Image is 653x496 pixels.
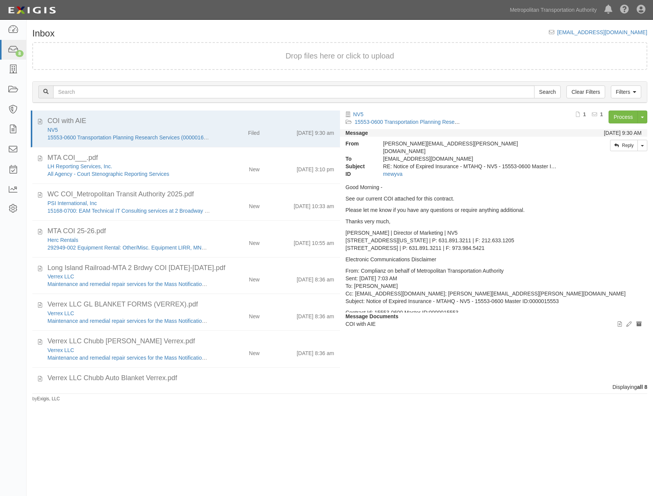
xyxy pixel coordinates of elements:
[47,347,74,353] a: Verrex LLC
[637,384,647,390] b: all 8
[346,206,642,214] p: Please let me know if you have any questions or require anything additional.
[47,346,210,354] div: Verrex LLC
[297,163,334,173] div: [DATE] 3:10 pm
[355,119,522,125] a: 15553-0600 Transportation Planning Research Services (0000016525)
[47,244,210,251] div: 292949-002 Equipment Rental: Other/Misc. Equipment LIRR, MNRR & NYCTA
[47,199,210,207] div: PSI International, Inc
[32,396,60,402] small: by
[47,273,74,280] a: Verrex LLC
[47,153,334,163] div: MTA COI___.pdf
[626,322,632,327] i: Edit document
[620,5,629,14] i: Help Center - Complianz
[377,155,564,163] div: agreement-ahnpj9@mtahq.complianz.com
[618,322,622,327] i: View
[583,111,586,117] b: 1
[611,85,641,98] a: Filters
[353,111,364,117] a: NV5
[47,207,210,215] div: 15168-0700: EAM Technical IT Consulting services at 2 Broadway for Enterprise applications under ...
[636,322,642,327] i: Archive document
[297,310,334,320] div: [DATE] 8:36 am
[47,354,210,362] div: Maintenance and remedial repair services for the Mass Notification System (MNS) at Penn Station (...
[53,85,534,98] input: Search
[340,170,378,178] strong: ID
[47,226,334,236] div: MTA COI 25-26.pdf
[566,85,605,98] a: Clear Filters
[346,256,642,263] p: Electronic Communications Disclaimer
[47,163,210,170] div: LH Reporting Services, Inc.
[6,3,58,17] img: Logo
[47,263,334,273] div: Long Island Railroad-MTA 2 Brdwy COI 2025-2026.pdf
[47,127,58,133] a: NV5
[47,317,210,325] div: Maintenance and remedial repair services for the Mass Notification System (MNS) at Penn Station (...
[346,195,642,202] p: See our current COI attached for this contract.
[346,313,398,319] strong: Message Documents
[346,267,642,305] p: From: Complianz on behalf of Metropolitan Transportation Authority Sent: [DATE] 7:03 AM To: [PERS...
[377,140,564,155] div: [PERSON_NAME][EMAIL_ADDRESS][PERSON_NAME][DOMAIN_NAME]
[47,281,353,287] a: Maintenance and remedial repair services for the Mass Notification System (MNS) at [GEOGRAPHIC_DA...
[604,129,642,137] div: [DATE] 9:30 AM
[600,111,603,117] b: 1
[47,236,210,244] div: Herc Rentals
[294,236,334,247] div: [DATE] 10:55 am
[47,134,214,141] a: 15553-0600 Transportation Planning Research Services (0000016525)
[47,300,334,310] div: Verrex LLC GL BLANKET FORMS (VERREX).pdf
[47,310,210,317] div: Verrex LLC
[609,111,638,123] a: Process
[47,190,334,199] div: WC COI_Metropolitan Transit Authority 2025.pdf
[297,126,334,137] div: [DATE] 9:30 am
[47,237,78,243] a: Herc Rentals
[47,245,233,251] a: 292949-002 Equipment Rental: Other/Misc. Equipment LIRR, MNRR & NYCTA
[286,52,394,60] span: Drop files here or click to upload
[346,320,642,328] p: COI with AIE
[47,373,334,383] div: Verrex LLC Chubb Auto Blanket Verrex.pdf
[346,218,642,225] p: Thanks very much,
[47,170,210,178] div: All Agency - Court Stenographic Reporting Services
[249,199,259,210] div: New
[557,29,647,35] a: [EMAIL_ADDRESS][DOMAIN_NAME]
[47,134,210,141] div: 15553-0600 Transportation Planning Research Services (0000016525)
[377,163,564,170] div: RE: Notice of Expired Insurance - MTAHQ - NV5 - 15553-0600 Master ID:0000015553
[297,273,334,283] div: [DATE] 8:36 am
[249,163,259,173] div: New
[534,85,561,98] input: Search
[47,171,169,177] a: All Agency - Court Stenographic Reporting Services
[346,229,642,252] p: [PERSON_NAME] | Director of Marketing | NV5 [STREET_ADDRESS][US_STATE] | P: 631.891.3211 | F: 212...
[47,208,372,214] a: 15168-0700: EAM Technical IT Consulting services at 2 Broadway for Enterprise applications under ...
[506,2,601,17] a: Metropolitan Transportation Authority
[32,28,55,38] h1: Inbox
[47,355,353,361] a: Maintenance and remedial repair services for the Mass Notification System (MNS) at [GEOGRAPHIC_DA...
[47,163,112,169] a: LH Reporting Services, Inc.
[47,318,353,324] a: Maintenance and remedial repair services for the Mass Notification System (MNS) at [GEOGRAPHIC_DA...
[16,50,24,57] div: 8
[47,310,74,316] a: Verrex LLC
[47,200,97,206] a: PSI International, Inc
[346,309,642,332] p: Contract Id: 15553-0600 Master ID:0000015553 Agreement Number: 0000016525 Agreement Name: 15553-0...
[47,280,210,288] div: Maintenance and remedial repair services for the Mass Notification System (MNS) at Penn Station (...
[297,346,334,357] div: [DATE] 8:36 am
[610,140,638,151] a: Reply
[248,126,259,137] div: Filed
[340,155,378,163] strong: To
[346,183,642,191] p: Good Morning -
[249,310,259,320] div: New
[47,273,210,280] div: Verrex LLC
[383,171,402,177] a: mewyva
[249,236,259,247] div: New
[47,336,334,346] div: Verrex LLC Chubb WOS WC Verrex.pdf
[340,140,378,147] strong: From
[294,199,334,210] div: [DATE] 10:33 am
[340,163,378,170] strong: Subject
[47,126,210,134] div: NV5
[47,116,334,126] div: COI with AIE
[27,383,653,391] div: Displaying
[249,346,259,357] div: New
[37,396,60,401] a: Exigis, LLC
[249,273,259,283] div: New
[346,130,368,136] strong: Message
